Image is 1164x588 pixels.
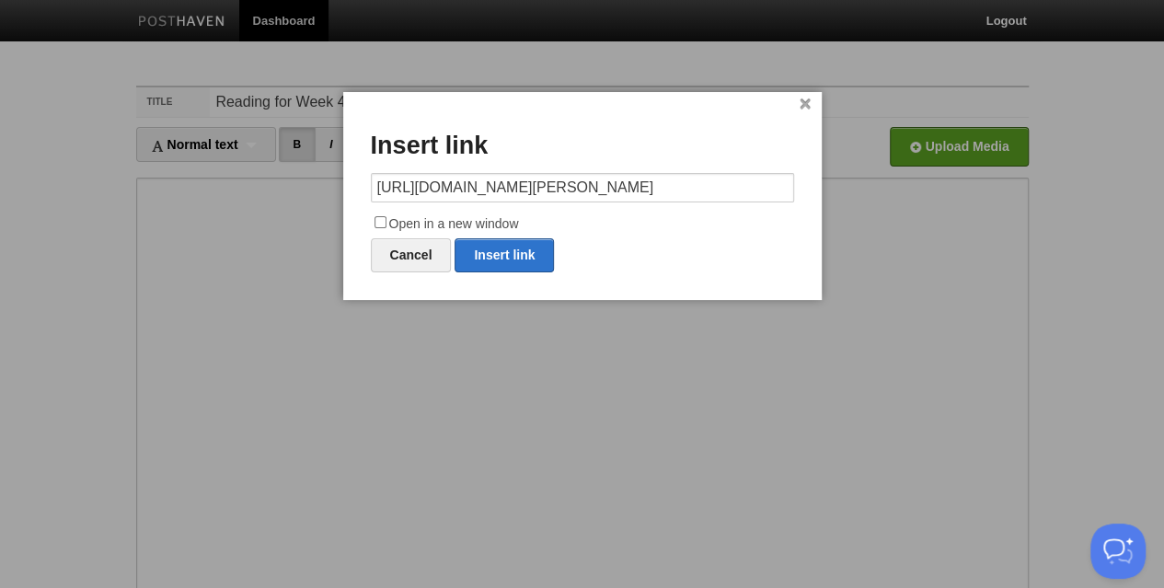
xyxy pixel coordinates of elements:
a: × [800,99,812,110]
label: Open in a new window [371,213,794,236]
iframe: Help Scout Beacon - Open [1090,524,1146,579]
a: Insert link [455,238,554,272]
a: Cancel [371,238,452,272]
h3: Insert link [371,133,794,160]
input: Open in a new window [375,216,386,228]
